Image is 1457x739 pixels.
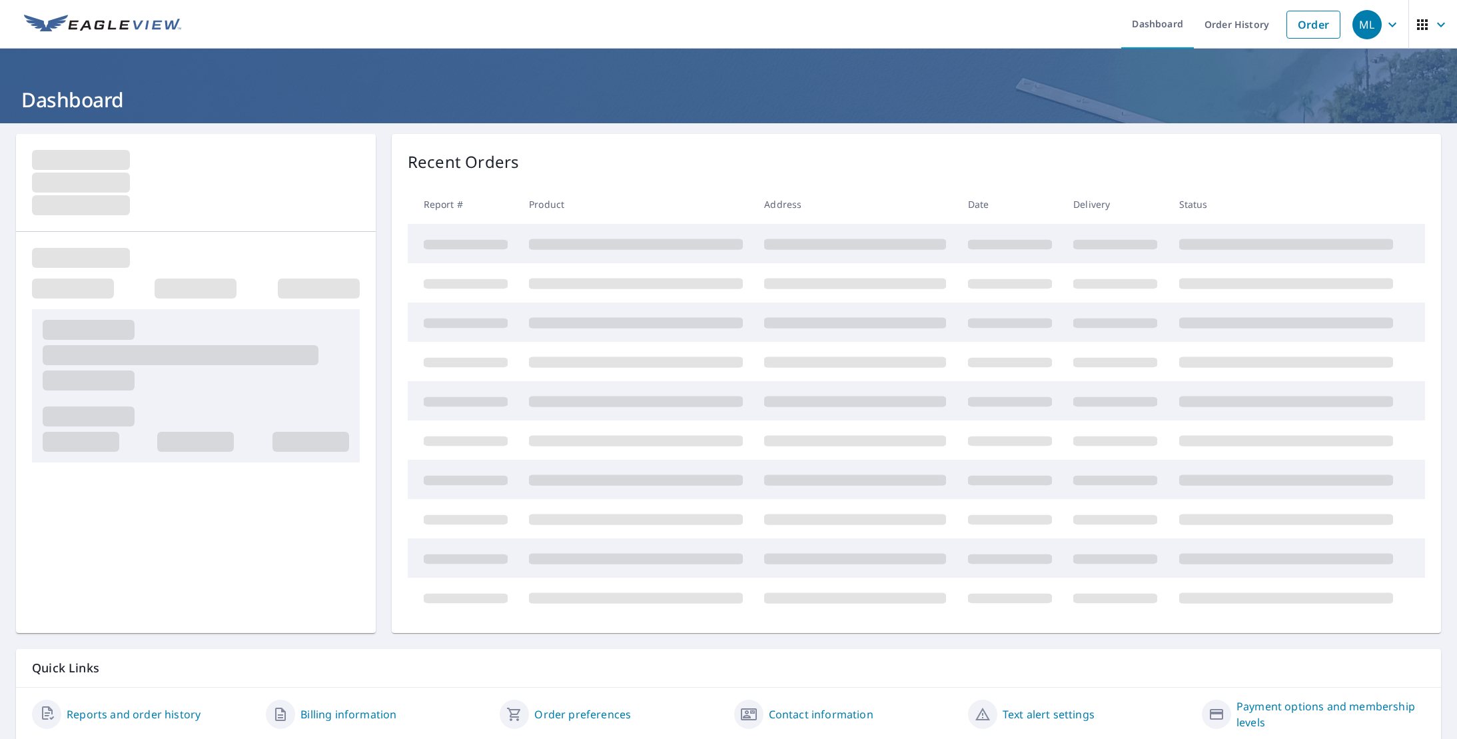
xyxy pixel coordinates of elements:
[32,660,1425,676] p: Quick Links
[1286,11,1340,39] a: Order
[408,185,518,224] th: Report #
[300,706,396,722] a: Billing information
[957,185,1063,224] th: Date
[24,15,181,35] img: EV Logo
[518,185,753,224] th: Product
[753,185,957,224] th: Address
[1236,698,1425,730] a: Payment options and membership levels
[16,86,1441,113] h1: Dashboard
[1352,10,1382,39] div: ML
[1169,185,1404,224] th: Status
[1063,185,1168,224] th: Delivery
[1003,706,1095,722] a: Text alert settings
[67,706,201,722] a: Reports and order history
[534,706,631,722] a: Order preferences
[408,150,520,174] p: Recent Orders
[769,706,873,722] a: Contact information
